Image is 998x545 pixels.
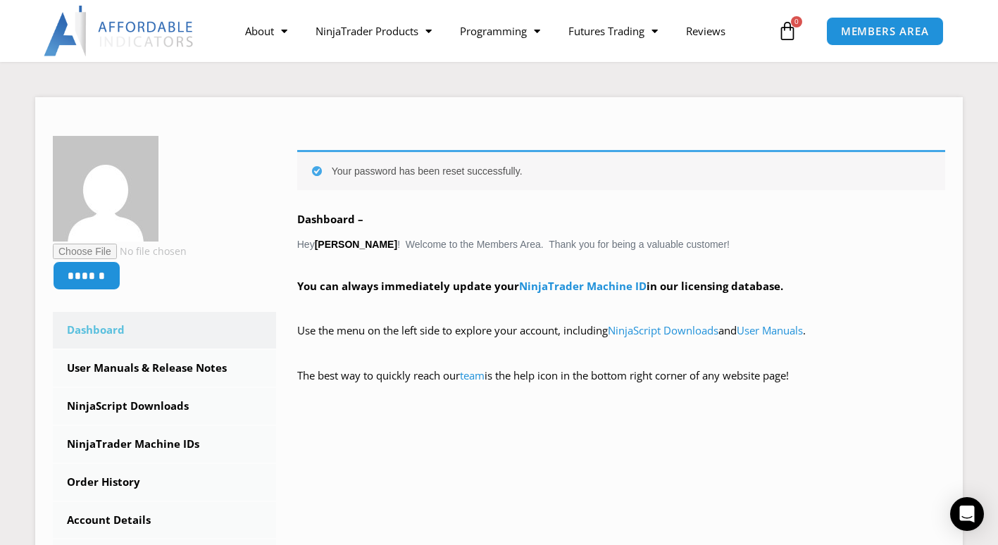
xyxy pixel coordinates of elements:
strong: [PERSON_NAME] [315,239,397,250]
a: Order History [53,464,276,501]
strong: You can always immediately update your in our licensing database. [297,279,783,293]
span: 0 [791,16,802,27]
p: The best way to quickly reach our is the help icon in the bottom right corner of any website page! [297,366,945,406]
b: Dashboard – [297,212,363,226]
div: Your password has been reset successfully. [297,150,945,190]
a: NinjaTrader Machine IDs [53,426,276,463]
p: Use the menu on the left side to explore your account, including and . [297,321,945,361]
div: Open Intercom Messenger [950,497,984,531]
a: Dashboard [53,312,276,349]
a: NinjaScript Downloads [608,323,718,337]
a: 0 [756,11,818,51]
a: About [231,15,301,47]
img: 085fa3e33b8ef676baa98db99b63a390ce0c03790114271b7d4f23d46994a9b0 [53,136,158,242]
a: MEMBERS AREA [826,17,944,46]
a: User Manuals & Release Notes [53,350,276,387]
a: Futures Trading [554,15,672,47]
div: Hey ! Welcome to the Members Area. Thank you for being a valuable customer! [297,150,945,405]
nav: Menu [231,15,774,47]
a: Reviews [672,15,740,47]
a: Programming [446,15,554,47]
a: NinjaTrader Machine ID [519,279,647,293]
a: team [460,368,485,382]
span: MEMBERS AREA [841,26,929,37]
a: NinjaTrader Products [301,15,446,47]
a: User Manuals [737,323,803,337]
img: LogoAI | Affordable Indicators – NinjaTrader [44,6,195,56]
a: Account Details [53,502,276,539]
a: NinjaScript Downloads [53,388,276,425]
